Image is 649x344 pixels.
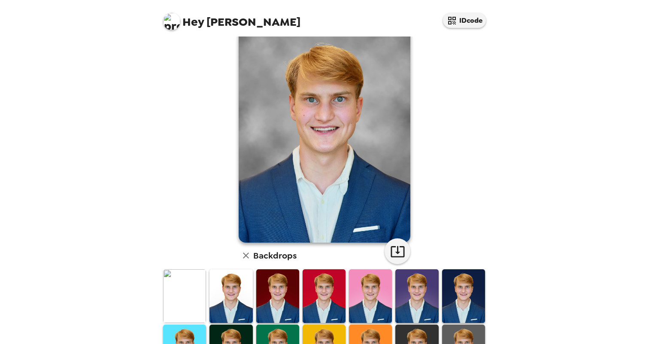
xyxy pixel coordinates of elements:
h6: Backdrops [253,249,297,262]
span: Hey [182,14,204,30]
img: profile pic [163,13,180,30]
img: user [239,28,410,243]
span: [PERSON_NAME] [163,9,300,28]
img: Original [163,269,206,323]
button: IDcode [443,13,486,28]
